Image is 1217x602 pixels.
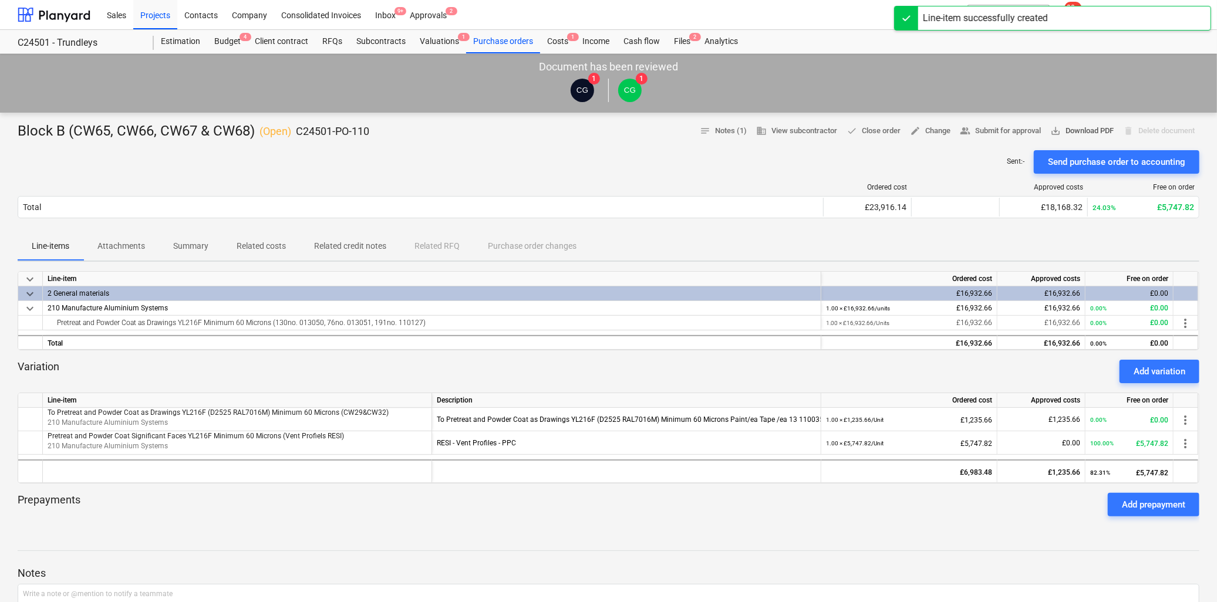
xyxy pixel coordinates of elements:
[413,30,466,53] div: Valuations
[1034,150,1199,174] button: Send purchase order to accounting
[588,73,600,84] span: 1
[1090,336,1168,351] div: £0.00
[259,124,291,138] p: ( Open )
[154,30,207,53] a: Estimation
[48,442,168,450] span: 210 Manufacture Aluminium Systems
[395,7,406,15] span: 9+
[997,393,1085,408] div: Approved costs
[1178,316,1192,330] span: more_vert
[48,316,816,330] div: Pretreat and Powder Coat as Drawings YL216F Minimum 60 Microns (130no. 013050, 76no. 013051, 191n...
[48,408,389,417] span: To Pretreat and Powder Coat as Drawings YL216F (D2525 RAL7016M) Minimum 60 Microns (CW29&CW32)
[413,30,466,53] a: Valuations1
[1002,431,1080,455] div: £0.00
[616,30,667,53] a: Cash flow
[1090,340,1107,347] small: 0.00%
[349,30,413,53] div: Subcontracts
[1085,272,1174,286] div: Free on order
[571,79,594,102] div: Cristi Gandulescu
[32,240,69,252] p: Line-items
[540,30,575,53] a: Costs1
[826,301,992,316] div: £16,932.66
[575,30,616,53] a: Income
[577,86,588,94] span: CG
[1090,286,1168,301] div: £0.00
[1090,320,1107,326] small: 0.00%
[314,240,386,252] p: Related credit notes
[1050,124,1114,138] span: Download PDF
[821,272,997,286] div: Ordered cost
[18,493,80,516] p: Prepayments
[1050,126,1061,136] span: save_alt
[207,30,248,53] div: Budget
[826,408,992,432] div: £1,235.66
[1090,301,1168,316] div: £0.00
[466,30,540,53] a: Purchase orders
[1093,183,1195,191] div: Free on order
[842,122,905,140] button: Close order
[751,122,842,140] button: View subcontractor
[248,30,315,53] a: Client contract
[18,122,369,141] div: Block B (CW65, CW66, CW67 & CW68)
[697,30,745,53] a: Analytics
[18,360,59,383] p: Variation
[1090,408,1168,432] div: £0.00
[1090,316,1168,330] div: £0.00
[173,240,208,252] p: Summary
[826,320,889,326] small: 1.00 × £16,932.66 / Units
[624,86,636,94] span: CG
[618,79,642,102] div: Cristi Gandulescu
[43,393,432,408] div: Line-item
[43,335,821,350] div: Total
[826,336,992,351] div: £16,932.66
[1048,154,1185,170] div: Send purchase order to accounting
[458,33,470,41] span: 1
[828,183,907,191] div: Ordered cost
[1090,461,1168,485] div: £5,747.82
[1090,431,1168,455] div: £5,747.82
[1108,493,1199,516] button: Add prepayment
[237,240,286,252] p: Related costs
[48,304,168,312] span: 210 Manufacture Aluminium Systems
[1093,202,1194,212] div: £5,747.82
[1004,183,1083,191] div: Approved costs
[826,316,992,330] div: £16,932.66
[905,122,955,140] button: Change
[1007,157,1024,167] p: Sent : -
[1085,393,1174,408] div: Free on order
[48,418,168,427] span: 210 Manufacture Aluminium Systems
[695,122,751,140] button: Notes (1)
[1178,437,1192,451] span: more_vert
[826,440,884,447] small: 1.00 × £5,747.82 / Unit
[826,431,992,455] div: £5,747.82
[960,124,1041,138] span: Submit for approval
[923,11,1048,25] div: Line-item successfully created
[1046,122,1118,140] button: Download PDF
[847,126,857,136] span: done
[97,240,145,252] p: Attachments
[1002,286,1080,301] div: £16,932.66
[828,202,906,212] div: £23,916.14
[756,126,767,136] span: business
[1002,461,1080,484] div: £1,235.66
[1002,336,1080,351] div: £16,932.66
[437,431,816,455] div: RESI - Vent Profiles - PPC
[1002,301,1080,316] div: £16,932.66
[446,7,457,15] span: 2
[910,126,921,136] span: edit
[1090,440,1114,447] small: 100.00%
[43,272,821,286] div: Line-item
[826,461,992,484] div: £6,983.48
[23,302,37,316] span: keyboard_arrow_down
[700,124,747,138] span: Notes (1)
[23,287,37,301] span: keyboard_arrow_down
[296,124,369,138] p: C24501-PO-110
[826,286,992,301] div: £16,932.66
[667,30,697,53] a: Files2
[315,30,349,53] a: RFQs
[997,272,1085,286] div: Approved costs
